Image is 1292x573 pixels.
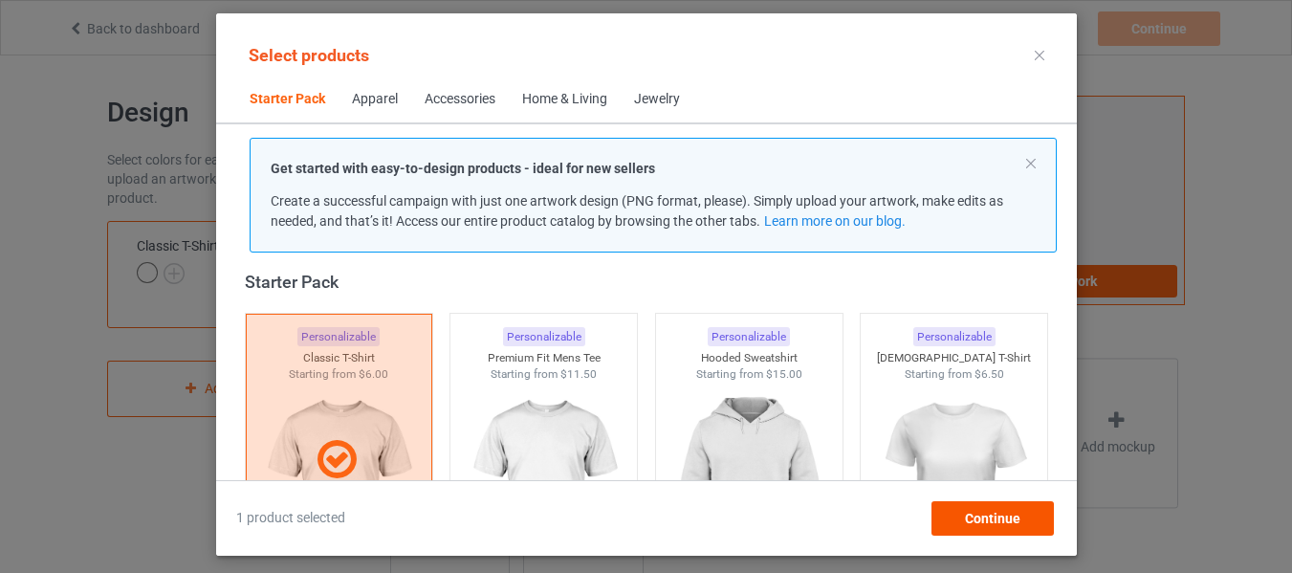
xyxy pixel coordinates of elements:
[236,509,345,528] span: 1 product selected
[763,213,905,229] a: Learn more on our blog.
[634,90,680,109] div: Jewelry
[861,366,1047,383] div: Starting from
[450,366,637,383] div: Starting from
[655,366,842,383] div: Starting from
[912,327,995,347] div: Personalizable
[271,161,655,176] strong: Get started with easy-to-design products - ideal for new sellers
[522,90,607,109] div: Home & Living
[249,45,369,65] span: Select products
[236,77,339,122] span: Starter Pack
[974,367,1003,381] span: $6.50
[931,501,1053,536] div: Continue
[560,367,597,381] span: $11.50
[502,327,584,347] div: Personalizable
[425,90,495,109] div: Accessories
[765,367,801,381] span: $15.00
[708,327,790,347] div: Personalizable
[352,90,398,109] div: Apparel
[271,193,1003,229] span: Create a successful campaign with just one artwork design (PNG format, please). Simply upload you...
[861,350,1047,366] div: [DEMOGRAPHIC_DATA] T-Shirt
[655,350,842,366] div: Hooded Sweatshirt
[964,511,1019,526] span: Continue
[450,350,637,366] div: Premium Fit Mens Tee
[244,271,1056,293] div: Starter Pack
